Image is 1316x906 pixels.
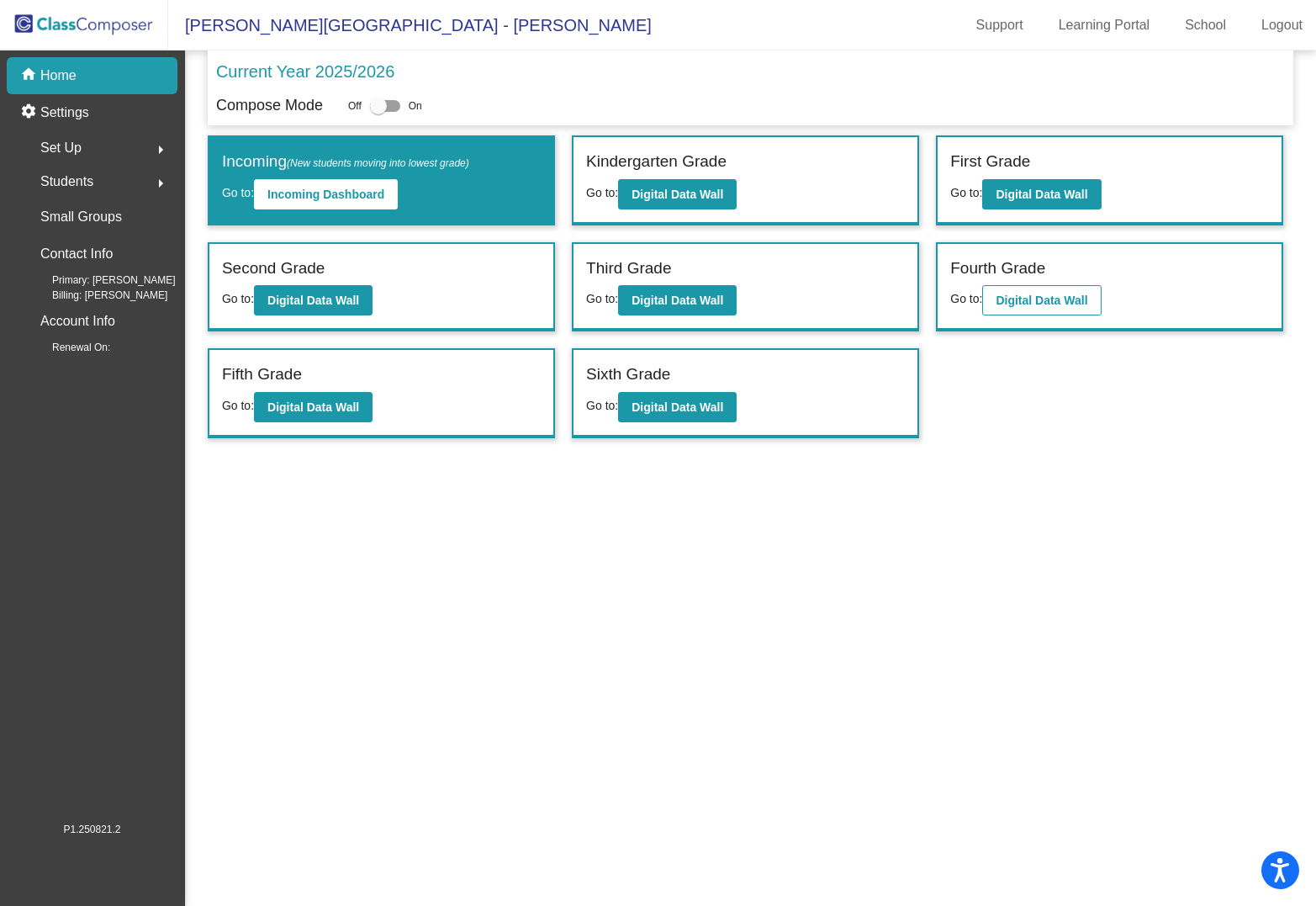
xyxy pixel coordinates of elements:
[586,150,727,174] label: Kindergarten Grade
[40,136,82,160] span: Set Up
[222,186,254,199] span: Go to:
[254,179,398,209] button: Incoming Dashboard
[586,186,618,199] span: Go to:
[950,292,982,305] span: Go to:
[982,285,1101,315] button: Digital Data Wall
[632,188,723,201] b: Digital Data Wall
[222,150,469,174] label: Incoming
[618,179,737,209] button: Digital Data Wall
[20,103,40,123] mat-icon: settings
[254,392,373,422] button: Digital Data Wall
[632,294,723,307] b: Digital Data Wall
[216,59,394,84] p: Current Year 2025/2026
[950,150,1030,174] label: First Grade
[409,98,422,114] span: On
[267,294,359,307] b: Digital Data Wall
[586,399,618,412] span: Go to:
[222,399,254,412] span: Go to:
[222,292,254,305] span: Go to:
[963,12,1037,39] a: Support
[348,98,362,114] span: Off
[20,66,40,86] mat-icon: home
[25,340,110,355] span: Renewal On:
[254,285,373,315] button: Digital Data Wall
[25,288,167,303] span: Billing: [PERSON_NAME]
[982,179,1101,209] button: Digital Data Wall
[222,363,302,387] label: Fifth Grade
[950,186,982,199] span: Go to:
[996,188,1087,201] b: Digital Data Wall
[1171,12,1239,39] a: School
[996,294,1087,307] b: Digital Data Wall
[618,392,737,422] button: Digital Data Wall
[216,94,323,117] p: Compose Mode
[40,170,93,193] span: Students
[40,66,77,86] p: Home
[632,400,723,414] b: Digital Data Wall
[586,257,671,281] label: Third Grade
[267,400,359,414] b: Digital Data Wall
[586,363,670,387] label: Sixth Grade
[40,205,122,229] p: Small Groups
[1248,12,1316,39] a: Logout
[287,157,469,169] span: (New students moving into lowest grade)
[1045,12,1164,39] a: Learning Portal
[40,310,115,333] p: Account Info
[151,173,171,193] mat-icon: arrow_right
[151,140,171,160] mat-icon: arrow_right
[618,285,737,315] button: Digital Data Wall
[586,292,618,305] span: Go to:
[222,257,325,281] label: Second Grade
[40,103,89,123] p: Settings
[168,12,652,39] span: [PERSON_NAME][GEOGRAPHIC_DATA] - [PERSON_NAME]
[950,257,1045,281] label: Fourth Grade
[25,273,176,288] span: Primary: [PERSON_NAME]
[40,242,113,266] p: Contact Info
[267,188,384,201] b: Incoming Dashboard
